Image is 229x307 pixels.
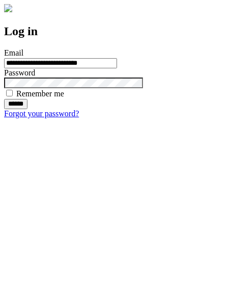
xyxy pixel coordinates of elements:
[4,24,225,38] h2: Log in
[4,109,79,118] a: Forgot your password?
[4,4,12,12] img: logo-4e3dc11c47720685a147b03b5a06dd966a58ff35d612b21f08c02c0306f2b779.png
[4,48,23,57] label: Email
[16,89,64,98] label: Remember me
[4,68,35,77] label: Password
